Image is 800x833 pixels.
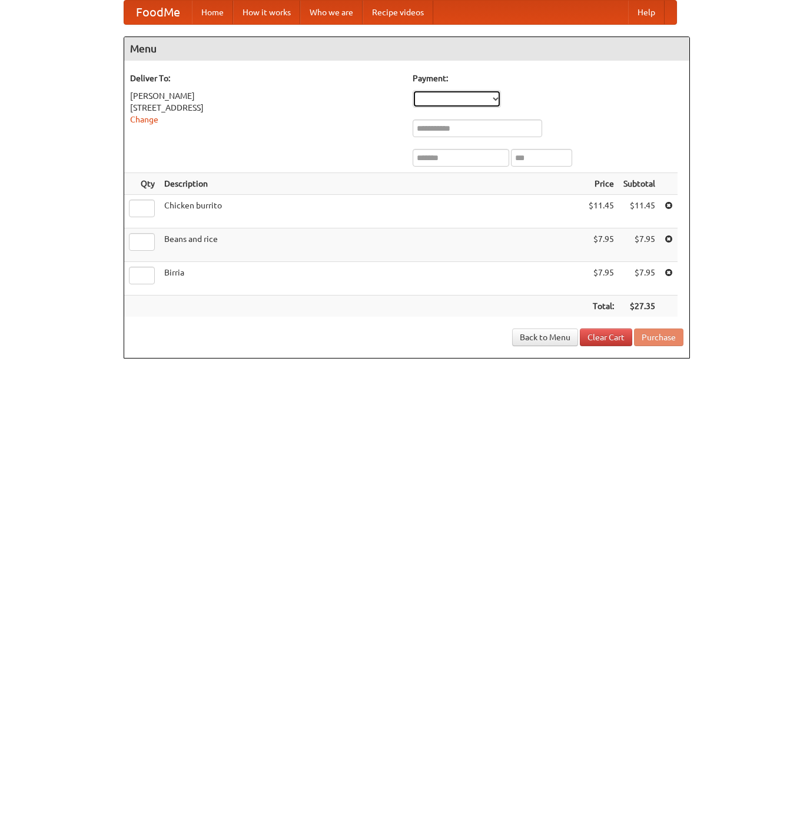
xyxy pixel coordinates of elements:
h5: Payment: [413,72,683,84]
th: Qty [124,173,160,195]
a: FoodMe [124,1,192,24]
td: $7.95 [619,262,660,296]
a: Back to Menu [512,328,578,346]
td: $7.95 [619,228,660,262]
td: Beans and rice [160,228,584,262]
a: Change [130,115,158,124]
a: Clear Cart [580,328,632,346]
td: $11.45 [584,195,619,228]
div: [STREET_ADDRESS] [130,102,401,114]
th: Total: [584,296,619,317]
a: How it works [233,1,300,24]
th: Description [160,173,584,195]
h5: Deliver To: [130,72,401,84]
a: Recipe videos [363,1,433,24]
button: Purchase [634,328,683,346]
td: Chicken burrito [160,195,584,228]
td: $7.95 [584,262,619,296]
h4: Menu [124,37,689,61]
div: [PERSON_NAME] [130,90,401,102]
a: Who we are [300,1,363,24]
th: $27.35 [619,296,660,317]
td: $7.95 [584,228,619,262]
td: Birria [160,262,584,296]
a: Help [628,1,665,24]
th: Price [584,173,619,195]
th: Subtotal [619,173,660,195]
a: Home [192,1,233,24]
td: $11.45 [619,195,660,228]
